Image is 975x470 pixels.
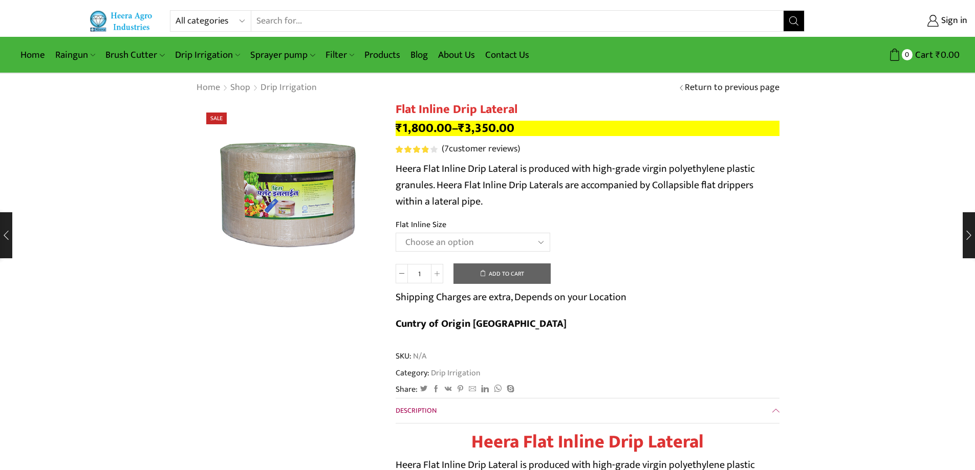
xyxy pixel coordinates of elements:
a: Products [359,43,405,67]
a: 0 Cart ₹0.00 [815,46,960,64]
h1: Flat Inline Drip Lateral [396,102,779,117]
bdi: 1,800.00 [396,118,452,139]
a: Contact Us [480,43,534,67]
span: Category: [396,367,481,379]
p: Heera Flat Inline Drip Lateral is produced with high-grade virgin polyethylene plastic granules. ... [396,161,779,210]
a: Home [15,43,50,67]
input: Product quantity [408,264,431,283]
span: ₹ [936,47,941,63]
span: 7 [444,141,449,156]
span: Sale [206,113,227,124]
a: Shop [230,81,251,95]
a: Brush Cutter [100,43,169,67]
a: Home [196,81,221,95]
input: Search for... [251,11,784,31]
p: Shipping Charges are extra, Depends on your Location [396,289,626,305]
nav: Breadcrumb [196,81,317,95]
a: Drip Irrigation [260,81,317,95]
span: Rated out of 5 based on customer ratings [396,146,429,153]
span: 0 [902,49,913,60]
span: Description [396,405,437,416]
button: Add to cart [453,263,551,284]
span: N/A [411,350,426,362]
a: Description [396,398,779,423]
label: Flat Inline Size [396,219,446,231]
span: ₹ [458,118,465,139]
bdi: 3,350.00 [458,118,514,139]
bdi: 0.00 [936,47,960,63]
span: SKU: [396,350,779,362]
a: Drip Irrigation [429,366,481,379]
span: Sign in [939,14,967,28]
span: Cart [913,48,933,62]
a: Return to previous page [685,81,779,95]
a: Blog [405,43,433,67]
div: Rated 4.00 out of 5 [396,146,437,153]
a: About Us [433,43,480,67]
span: ₹ [396,118,402,139]
button: Search button [784,11,804,31]
b: Cuntry of Origin [GEOGRAPHIC_DATA] [396,315,567,332]
a: Raingun [50,43,100,67]
span: Share: [396,384,418,395]
a: Sign in [820,12,967,30]
a: Filter [320,43,359,67]
a: Drip Irrigation [170,43,245,67]
strong: Heera Flat Inline Drip Lateral [471,427,704,457]
a: Sprayer pump [245,43,320,67]
span: 7 [396,146,439,153]
p: – [396,121,779,136]
a: (7customer reviews) [442,143,520,156]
